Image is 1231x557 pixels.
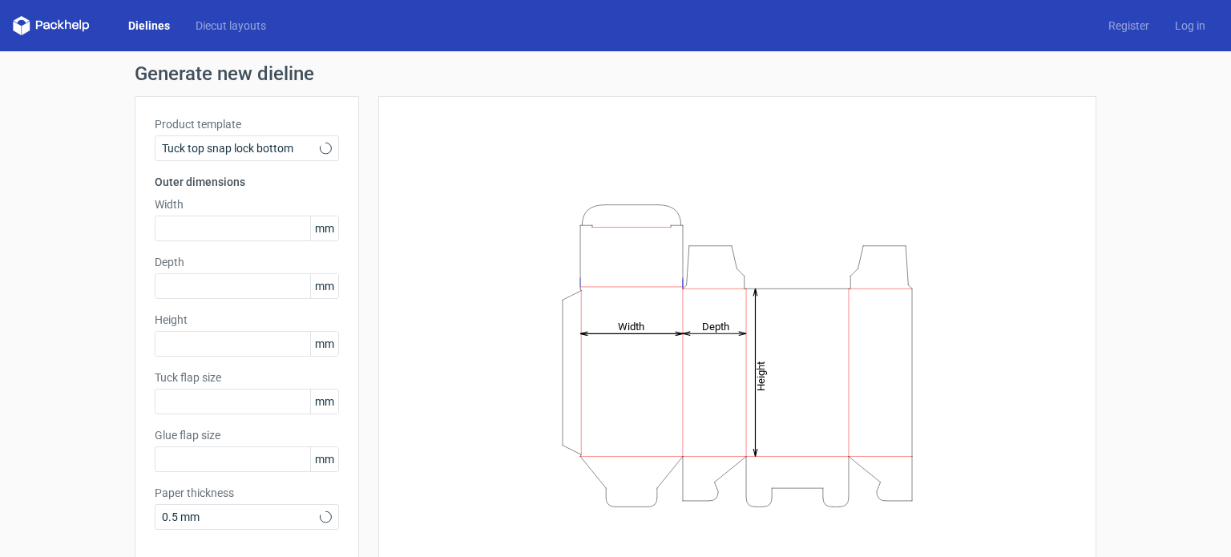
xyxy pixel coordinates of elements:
[310,389,338,414] span: mm
[155,312,339,328] label: Height
[310,274,338,298] span: mm
[310,216,338,240] span: mm
[310,447,338,471] span: mm
[155,369,339,385] label: Tuck flap size
[135,64,1096,83] h1: Generate new dieline
[755,361,767,390] tspan: Height
[155,254,339,270] label: Depth
[618,320,644,332] tspan: Width
[183,18,279,34] a: Diecut layouts
[702,320,729,332] tspan: Depth
[162,140,320,156] span: Tuck top snap lock bottom
[162,509,320,525] span: 0.5 mm
[115,18,183,34] a: Dielines
[1096,18,1162,34] a: Register
[155,196,339,212] label: Width
[155,485,339,501] label: Paper thickness
[310,332,338,356] span: mm
[155,174,339,190] h3: Outer dimensions
[1162,18,1218,34] a: Log in
[155,427,339,443] label: Glue flap size
[155,116,339,132] label: Product template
